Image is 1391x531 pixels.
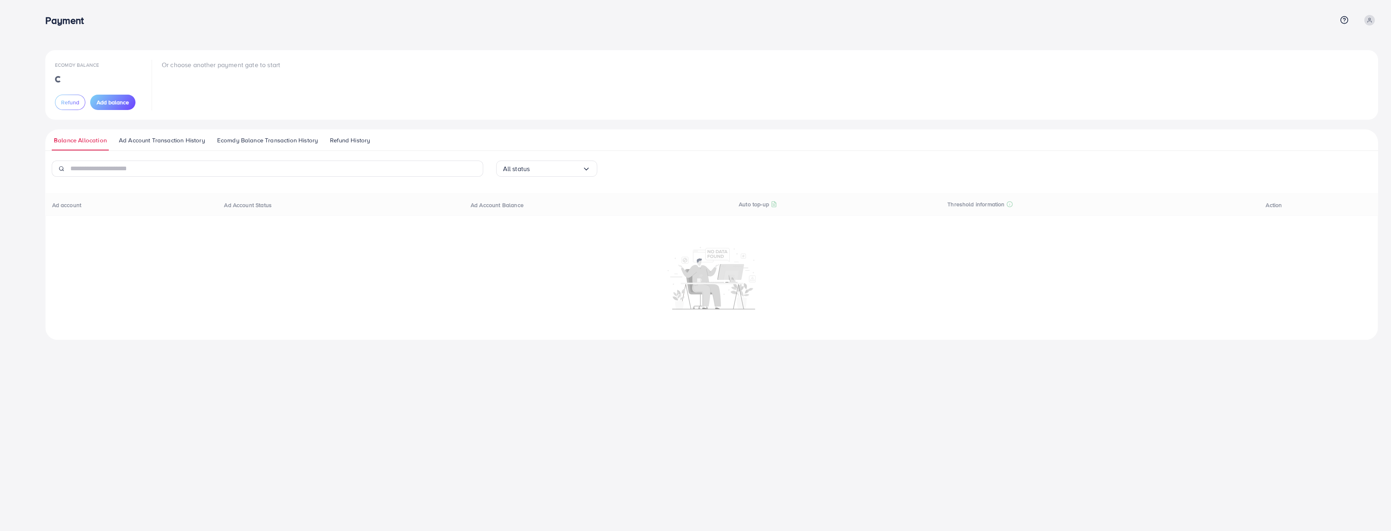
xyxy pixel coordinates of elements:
span: Add balance [97,98,129,106]
input: Search for option [530,163,582,175]
span: Balance Allocation [54,136,107,145]
button: Refund [55,95,85,110]
h3: Payment [45,15,90,26]
p: Or choose another payment gate to start [162,60,280,70]
button: Add balance [90,95,135,110]
span: Refund [61,98,79,106]
span: Refund History [330,136,370,145]
span: All status [503,163,530,175]
span: Ad Account Transaction History [119,136,205,145]
span: Ecomdy Balance [55,61,99,68]
div: Search for option [496,161,597,177]
span: Ecomdy Balance Transaction History [217,136,318,145]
